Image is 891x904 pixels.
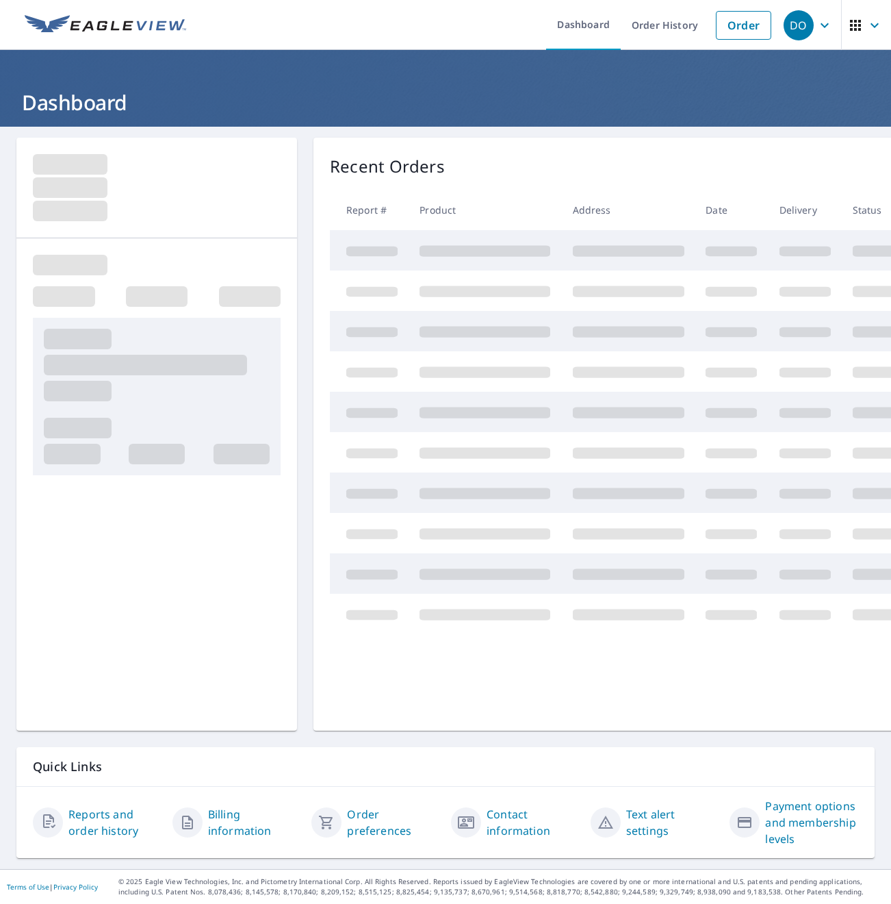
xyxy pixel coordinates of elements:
[695,190,768,230] th: Date
[330,190,409,230] th: Report #
[68,806,162,839] a: Reports and order history
[7,882,49,892] a: Terms of Use
[330,154,445,179] p: Recent Orders
[626,806,719,839] a: Text alert settings
[347,806,440,839] a: Order preferences
[487,806,580,839] a: Contact information
[53,882,98,892] a: Privacy Policy
[33,758,858,775] p: Quick Links
[16,88,875,116] h1: Dashboard
[765,798,858,847] a: Payment options and membership levels
[25,15,186,36] img: EV Logo
[716,11,771,40] a: Order
[7,883,98,891] p: |
[118,877,884,897] p: © 2025 Eagle View Technologies, Inc. and Pictometry International Corp. All Rights Reserved. Repo...
[784,10,814,40] div: DO
[409,190,561,230] th: Product
[769,190,842,230] th: Delivery
[562,190,695,230] th: Address
[208,806,301,839] a: Billing information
